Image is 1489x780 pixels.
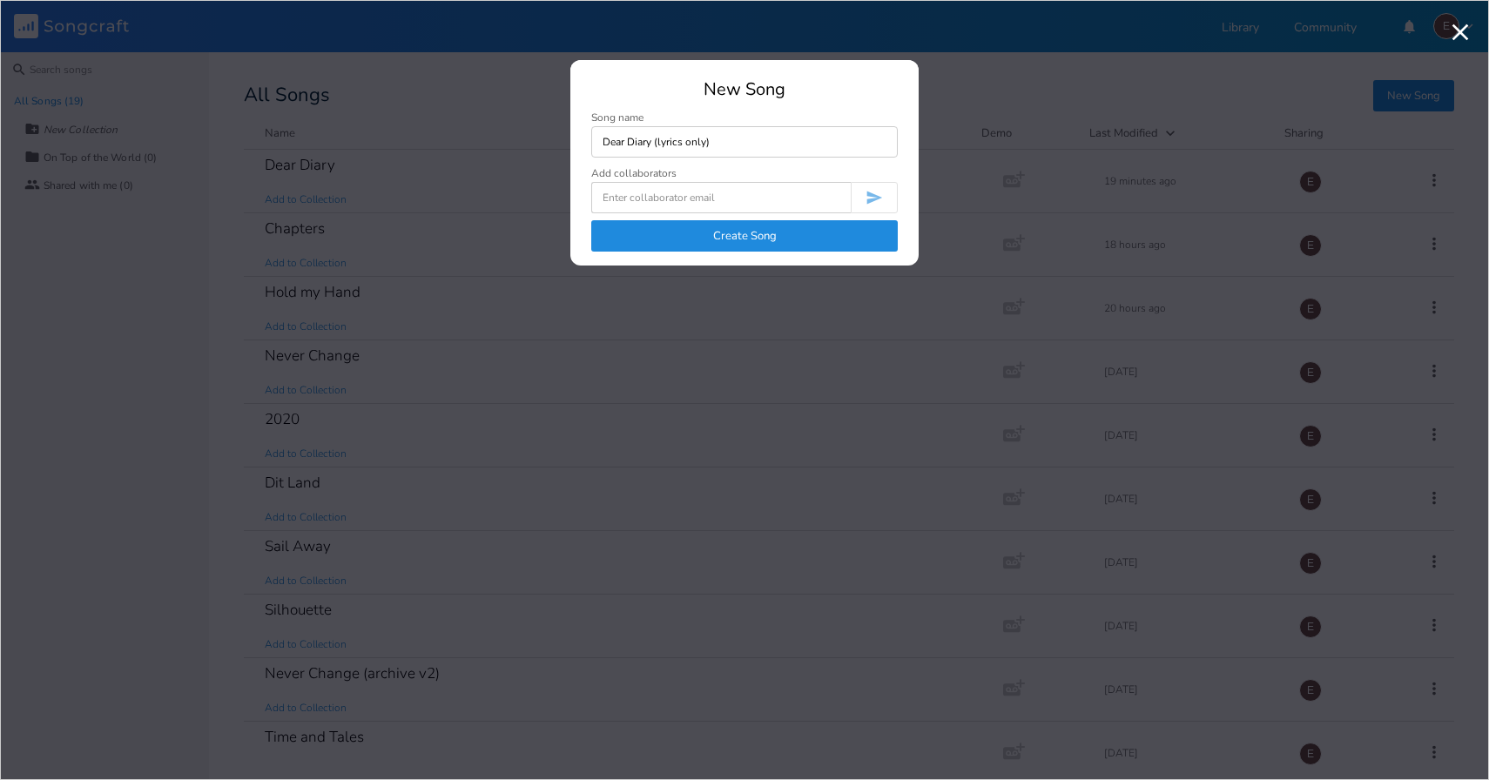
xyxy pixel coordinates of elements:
[591,168,677,178] div: Add collaborators
[591,126,898,158] input: Enter song name
[591,112,898,123] div: Song name
[591,220,898,252] button: Create Song
[851,182,898,213] button: Invite
[591,182,851,213] input: Enter collaborator email
[591,81,898,98] div: New Song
